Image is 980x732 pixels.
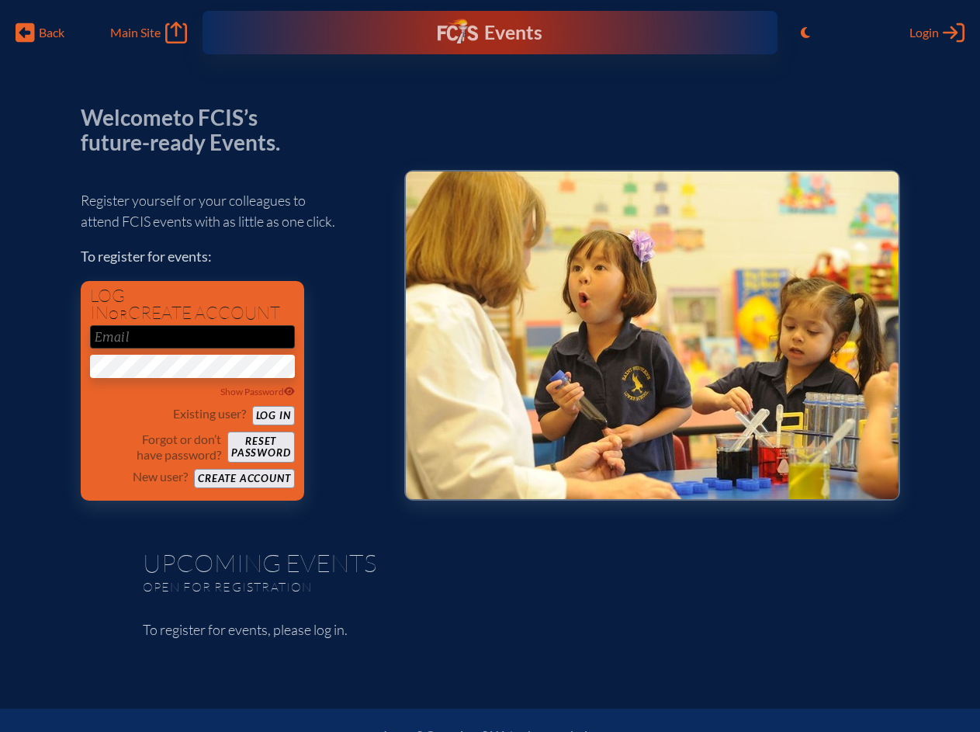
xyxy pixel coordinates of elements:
button: Resetpassword [227,432,294,463]
p: Open for registration [143,579,552,595]
div: FCIS Events — Future ready [371,19,609,47]
p: Register yourself or your colleagues to attend FCIS events with as little as one click. [81,190,379,232]
p: Welcome to FCIS’s future-ready Events. [81,106,298,154]
p: New user? [133,469,188,484]
span: Main Site [110,25,161,40]
p: To register for events: [81,246,379,267]
a: Main Site [110,22,186,43]
button: Log in [252,406,295,425]
p: Existing user? [173,406,246,422]
p: To register for events, please log in. [143,619,838,640]
button: Create account [194,469,294,488]
span: Show Password [220,386,295,397]
h1: Log in create account [90,287,295,322]
p: Forgot or don’t have password? [90,432,222,463]
span: or [109,307,128,322]
input: Email [90,325,295,349]
span: Back [39,25,64,40]
img: Events [406,172,899,499]
h1: Upcoming Events [143,550,838,575]
span: Login [909,25,939,40]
